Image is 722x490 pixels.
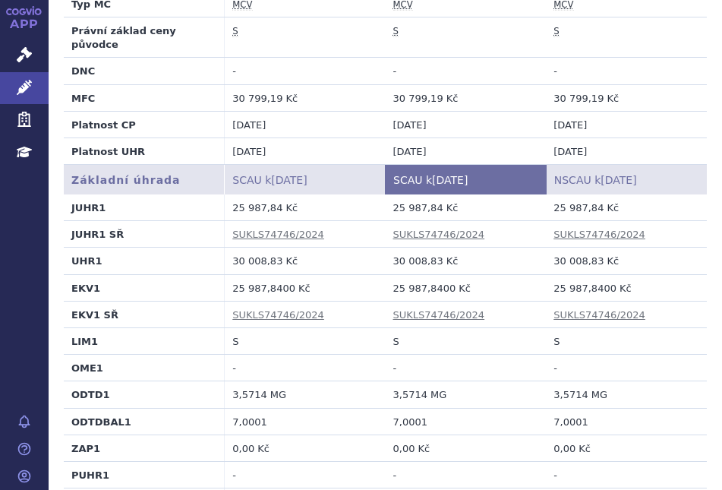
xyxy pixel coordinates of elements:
[546,435,707,461] td: 0,00 Kč
[393,229,485,240] a: SUKLS74746/2024
[546,355,707,381] td: -
[386,84,547,111] td: 30 799,19 Kč
[393,309,485,321] a: SUKLS74746/2024
[553,309,645,321] a: SUKLS74746/2024
[225,248,386,274] td: 30 008,83 Kč
[546,248,707,274] td: 30 008,83 Kč
[386,355,547,381] td: -
[546,327,707,354] td: S
[225,84,386,111] td: 30 799,19 Kč
[232,229,324,240] a: SUKLS74746/2024
[386,435,547,461] td: 0,00 Kč
[225,165,386,194] th: SCAU k
[553,26,559,37] abbr: stanovena nebo změněna ve správním řízení podle zákona č. 48/1997 Sb. ve znění účinném od 1.1.2008
[71,146,145,157] strong: Platnost UHR
[386,381,547,408] td: 3,5714 MG
[71,65,95,77] strong: DNC
[225,408,386,435] td: 7,0001
[71,119,136,131] strong: Platnost CP
[225,435,386,461] td: 0,00 Kč
[553,229,645,240] a: SUKLS74746/2024
[232,309,324,321] a: SUKLS74746/2024
[386,461,547,488] td: -
[225,58,386,84] td: -
[546,194,707,221] td: 25 987,84 Kč
[225,111,386,138] td: [DATE]
[546,84,707,111] td: 30 799,19 Kč
[71,283,100,294] strong: EKV1
[71,25,176,50] strong: Právní základ ceny původce
[546,111,707,138] td: [DATE]
[393,26,399,37] abbr: stanovena nebo změněna ve správním řízení podle zákona č. 48/1997 Sb. ve znění účinném od 1.1.2008
[71,389,110,400] strong: ODTD1
[71,229,124,240] strong: JUHR1 SŘ
[71,93,95,104] strong: MFC
[546,381,707,408] td: 3,5714 MG
[386,408,547,435] td: 7,0001
[225,461,386,488] td: -
[71,362,103,374] strong: OME1
[386,194,547,221] td: 25 987,84 Kč
[601,174,636,186] span: [DATE]
[546,58,707,84] td: -
[386,165,547,194] th: SCAU k
[386,58,547,84] td: -
[71,309,118,321] strong: EKV1 SŘ
[225,327,386,354] td: S
[546,165,707,194] th: NSCAU k
[432,174,468,186] span: [DATE]
[546,274,707,301] td: 25 987,8400 Kč
[225,138,386,164] td: [DATE]
[386,327,547,354] td: S
[225,381,386,408] td: 3,5714 MG
[225,355,386,381] td: -
[546,461,707,488] td: -
[64,165,225,194] th: Základní úhrada
[386,138,547,164] td: [DATE]
[232,26,238,37] abbr: stanovena nebo změněna ve správním řízení podle zákona č. 48/1997 Sb. ve znění účinném od 1.1.2008
[386,111,547,138] td: [DATE]
[225,274,386,301] td: 25 987,8400 Kč
[225,194,386,221] td: 25 987,84 Kč
[71,443,100,454] strong: ZAP1
[71,469,109,481] strong: PUHR1
[71,416,131,428] strong: ODTDBAL1
[386,248,547,274] td: 30 008,83 Kč
[71,336,98,347] strong: LIM1
[546,408,707,435] td: 7,0001
[71,202,106,213] strong: JUHR1
[271,174,307,186] span: [DATE]
[71,255,102,267] strong: UHR1
[546,138,707,164] td: [DATE]
[386,274,547,301] td: 25 987,8400 Kč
